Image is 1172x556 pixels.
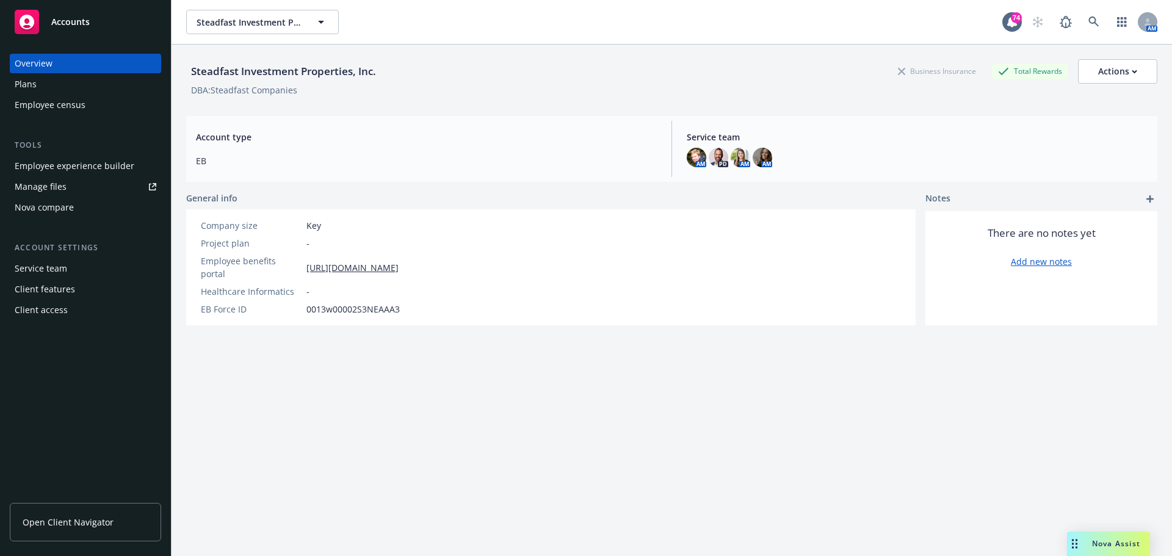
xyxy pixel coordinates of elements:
[10,5,161,39] a: Accounts
[191,84,297,96] div: DBA: Steadfast Companies
[1098,60,1137,83] div: Actions
[1025,10,1050,34] a: Start snowing
[687,148,706,167] img: photo
[1078,59,1157,84] button: Actions
[201,237,302,250] div: Project plan
[306,261,399,274] a: [URL][DOMAIN_NAME]
[1067,532,1150,556] button: Nova Assist
[892,63,982,79] div: Business Insurance
[306,303,400,316] span: 0013w00002S3NEAAA3
[10,177,161,197] a: Manage files
[1011,255,1072,268] a: Add new notes
[201,255,302,280] div: Employee benefits portal
[709,148,728,167] img: photo
[731,148,750,167] img: photo
[306,237,309,250] span: -
[10,54,161,73] a: Overview
[306,285,309,298] span: -
[15,259,67,278] div: Service team
[10,300,161,320] a: Client access
[15,54,52,73] div: Overview
[1054,10,1078,34] a: Report a Bug
[196,131,657,143] span: Account type
[196,154,657,167] span: EB
[197,16,302,29] span: Steadfast Investment Properties, Inc.
[1092,538,1140,549] span: Nova Assist
[15,156,134,176] div: Employee experience builder
[10,95,161,115] a: Employee census
[10,74,161,94] a: Plans
[201,285,302,298] div: Healthcare Informatics
[10,259,161,278] a: Service team
[15,198,74,217] div: Nova compare
[15,95,85,115] div: Employee census
[186,192,237,204] span: General info
[15,177,67,197] div: Manage files
[10,198,161,217] a: Nova compare
[1143,192,1157,206] a: add
[51,17,90,27] span: Accounts
[186,63,381,79] div: Steadfast Investment Properties, Inc.
[201,219,302,232] div: Company size
[15,74,37,94] div: Plans
[1110,10,1134,34] a: Switch app
[201,303,302,316] div: EB Force ID
[306,219,321,232] span: Key
[10,156,161,176] a: Employee experience builder
[1082,10,1106,34] a: Search
[23,516,114,529] span: Open Client Navigator
[186,10,339,34] button: Steadfast Investment Properties, Inc.
[687,131,1148,143] span: Service team
[15,280,75,299] div: Client features
[992,63,1068,79] div: Total Rewards
[1011,12,1022,23] div: 74
[988,226,1096,240] span: There are no notes yet
[10,139,161,151] div: Tools
[10,280,161,299] a: Client features
[925,192,950,206] span: Notes
[753,148,772,167] img: photo
[15,300,68,320] div: Client access
[10,242,161,254] div: Account settings
[1067,532,1082,556] div: Drag to move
